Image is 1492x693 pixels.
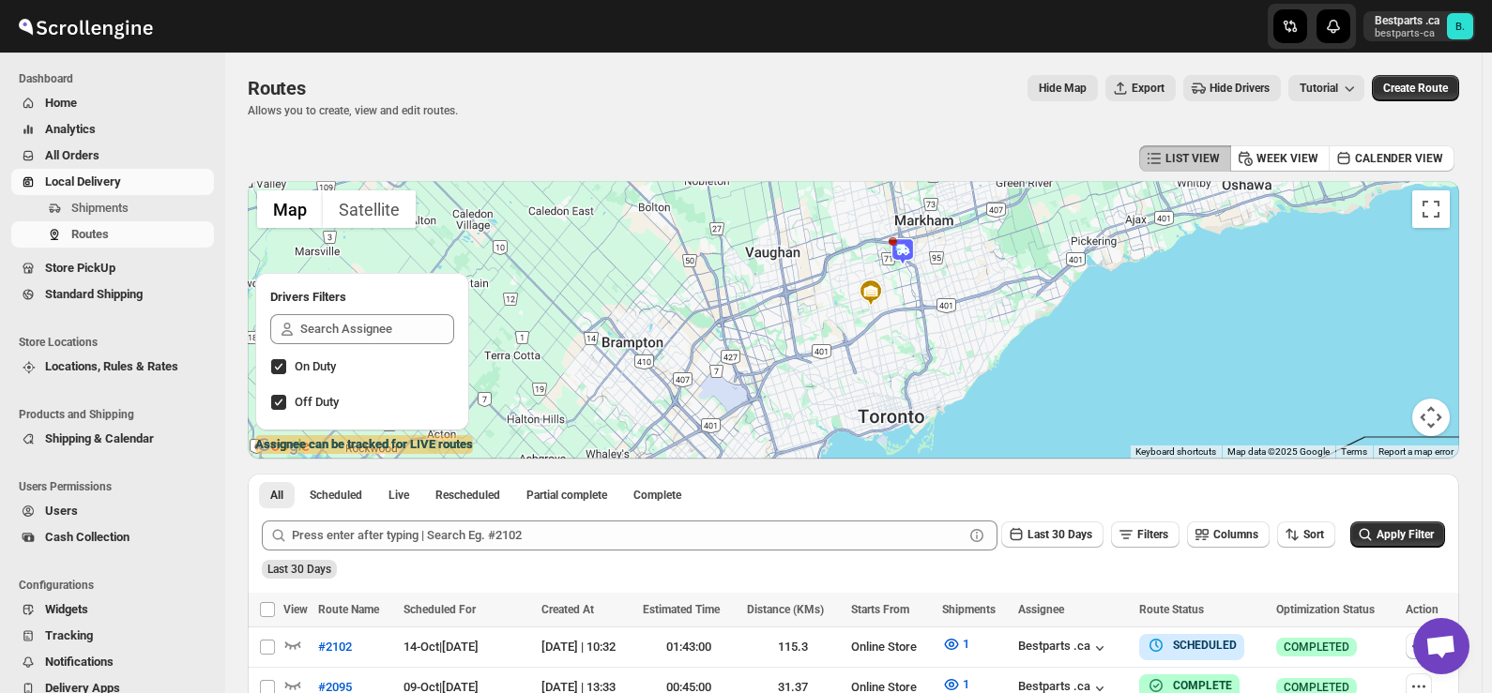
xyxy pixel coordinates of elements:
span: Routes [248,77,306,99]
span: Assignee [1018,603,1064,616]
span: COMPLETED [1284,640,1349,655]
button: Notifications [11,649,214,675]
span: Created At [541,603,594,616]
span: 1 [963,677,969,691]
b: COMPLETE [1173,679,1232,692]
input: Search Assignee [300,314,454,344]
button: WEEK VIEW [1230,145,1330,172]
span: Route Status [1139,603,1204,616]
span: Partial complete [526,488,607,503]
button: Create Route [1372,75,1459,101]
p: Bestparts .ca [1375,13,1439,28]
div: Bestparts .ca [1018,639,1109,657]
text: B. [1455,21,1465,33]
span: Home [45,96,77,110]
span: Scheduled [310,488,362,503]
a: Open this area in Google Maps (opens a new window) [252,434,314,459]
button: Apply Filter [1350,521,1445,548]
span: Complete [633,488,681,503]
button: Last 30 Days [1001,521,1104,548]
p: bestparts-ca [1375,28,1439,39]
span: Shipments [942,603,996,616]
button: Tutorial [1288,75,1364,101]
span: Dashboard [19,71,216,86]
button: All routes [259,482,295,508]
span: Starts From [851,603,909,616]
span: Action [1406,603,1439,616]
span: Route Name [318,603,379,616]
span: Filters [1137,528,1168,541]
button: Shipping & Calendar [11,426,214,452]
span: #2102 [318,638,352,656]
button: All Orders [11,143,214,169]
span: Analytics [45,122,96,136]
span: Tutorial [1300,82,1338,95]
button: Hide Drivers [1183,75,1281,101]
span: Columns [1213,528,1258,541]
button: Tracking [11,623,214,649]
button: Show street map [257,190,323,228]
span: Standard Shipping [45,287,143,301]
span: LIST VIEW [1165,151,1220,166]
span: Routes [71,227,109,241]
button: Keyboard shortcuts [1135,445,1216,459]
span: Last 30 Days [1028,528,1092,541]
span: Scheduled For [403,603,476,616]
span: Hide Map [1039,81,1087,96]
span: All Orders [45,148,99,162]
div: [DATE] | 10:32 [541,638,631,656]
span: Locations, Rules & Rates [45,359,178,373]
button: Widgets [11,596,214,623]
button: Sort [1277,521,1335,548]
button: Toggle fullscreen view [1412,190,1450,228]
span: Distance (KMs) [747,603,824,616]
p: Allows you to create, view and edit routes. [248,103,458,118]
img: Google [252,434,314,459]
span: Users Permissions [19,479,216,494]
button: Cash Collection [11,524,214,550]
button: Users [11,498,214,524]
div: Open chat [1413,618,1469,674]
span: Shipping & Calendar [45,431,154,445]
span: WEEK VIEW [1256,151,1318,166]
span: View [283,603,308,616]
span: Cash Collection [45,530,129,544]
span: Live [388,488,409,503]
button: Filters [1111,521,1180,548]
div: 01:43:00 [643,638,736,656]
button: 1 [931,629,981,659]
span: 1 [963,637,969,651]
button: Export [1105,75,1176,101]
span: CALENDER VIEW [1355,151,1443,166]
button: Columns [1187,521,1270,548]
span: On Duty [295,359,336,373]
span: Store PickUp [45,261,115,275]
span: Local Delivery [45,174,121,188]
button: LIST VIEW [1139,145,1231,172]
button: Map camera controls [1412,399,1450,436]
span: Sort [1303,528,1324,541]
span: 14-Oct | [DATE] [403,640,479,654]
span: Store Locations [19,335,216,350]
span: Hide Drivers [1210,81,1270,96]
span: Notifications [45,655,114,669]
button: Analytics [11,116,214,143]
button: Show satellite imagery [323,190,416,228]
button: SCHEDULED [1147,636,1237,655]
span: Apply Filter [1377,528,1434,541]
span: Map data ©2025 Google [1227,446,1330,457]
span: Shipments [71,201,129,215]
span: All [270,488,283,503]
span: Create Route [1383,81,1448,96]
button: #2102 [307,632,363,662]
span: Users [45,504,78,518]
span: Rescheduled [435,488,500,503]
b: SCHEDULED [1173,639,1237,652]
button: User menu [1363,11,1475,41]
input: Press enter after typing | Search Eg. #2102 [292,520,964,550]
span: Bestparts .ca [1447,13,1473,39]
div: 115.3 [747,638,840,656]
div: Online Store [851,638,931,656]
span: Last 30 Days [267,563,331,576]
span: Off Duty [295,395,339,409]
